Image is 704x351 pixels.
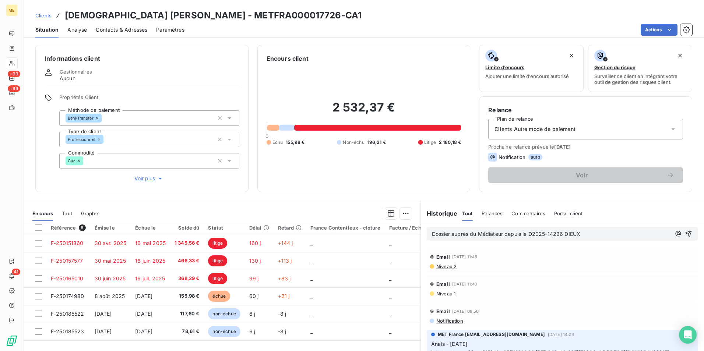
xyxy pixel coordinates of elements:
div: Retard [278,225,302,231]
span: Niveau 1 [436,291,455,297]
span: auto [528,154,542,160]
span: 130 j [249,258,261,264]
span: Commentaires [511,210,545,216]
div: Open Intercom Messenger [679,326,697,344]
span: 41 [12,269,20,275]
span: _ [310,240,313,246]
span: 196,21 € [367,139,386,146]
span: 6 j [249,328,255,334]
span: [DATE] [95,328,112,334]
span: +144 j [278,240,293,246]
span: [DATE] 14:24 [548,332,574,337]
span: Email [436,254,450,260]
div: Délai [249,225,269,231]
span: +99 [8,71,20,77]
button: Actions [641,24,677,36]
span: Notification [499,154,525,160]
span: [DATE] [135,293,152,299]
span: Contacts & Adresses [96,26,147,33]
span: 117,60 € [175,310,200,318]
span: _ [389,240,391,246]
button: Voir plus [59,174,239,182]
span: _ [310,328,313,334]
span: 99 j [249,275,259,281]
span: 60 j [249,293,259,299]
input: Ajouter une valeur [83,157,89,164]
span: Ajouter une limite d’encours autorisé [485,73,569,79]
span: [DATE] 11:46 [452,255,478,259]
span: Niveau 2 [436,263,457,269]
span: échue [208,291,230,302]
span: F-250185523 [51,328,84,334]
span: non-échue [208,326,240,337]
span: Gestionnaires [60,69,92,75]
span: Clients Autre mode de paiement [494,125,575,133]
span: _ [310,275,313,281]
input: Ajouter une valeur [103,136,109,143]
span: 155,98 € [175,292,200,300]
span: Tout [462,210,473,216]
input: Ajouter une valeur [102,115,108,121]
span: [DATE] [135,328,152,334]
span: Email [436,281,450,287]
span: Paramètres [156,26,184,33]
span: 0 [265,133,268,139]
span: Tout [62,210,72,216]
a: Clients [35,12,52,19]
span: _ [389,311,391,317]
span: 78,61 € [175,328,200,335]
span: Analyse [67,26,87,33]
span: Gestion du risque [594,64,636,70]
span: Échu [272,139,283,146]
div: Référence [51,224,86,231]
span: Anais - [DATE] [431,341,467,347]
span: 466,33 € [175,257,200,265]
button: Voir [488,167,683,183]
div: Statut [208,225,240,231]
button: Limite d’encoursAjouter une limite d’encours autorisé [479,45,583,92]
span: Dossier auprès du Médiateur depuis le D2025-14236 DIEUX [432,231,580,237]
span: 6 j [249,311,255,317]
span: 16 juin 2025 [135,258,165,264]
span: -8 j [278,311,286,317]
span: _ [389,293,391,299]
span: +21 j [278,293,290,299]
span: 368,29 € [175,275,200,282]
span: -8 j [278,328,286,334]
span: Aucun [60,75,75,82]
span: 30 juin 2025 [95,275,126,281]
button: Gestion du risqueSurveiller ce client en intégrant votre outil de gestion des risques client. [588,45,692,92]
span: Limite d’encours [485,64,524,70]
span: Situation [35,26,59,33]
h6: Encours client [267,54,309,63]
span: Surveiller ce client en intégrant votre outil de gestion des risques client. [594,73,686,85]
h2: 2 532,37 € [267,100,461,122]
span: _ [310,293,313,299]
div: ME [6,4,18,16]
span: BankTransfer [68,116,94,120]
span: 16 mai 2025 [135,240,166,246]
div: Facture / Echéancier [389,225,440,231]
span: MET France [EMAIL_ADDRESS][DOMAIN_NAME] [438,331,545,338]
span: Propriétés Client [59,94,239,104]
span: Notification [436,318,463,324]
span: F-250174980 [51,293,84,299]
span: Email [436,308,450,314]
span: _ [310,311,313,317]
span: Prochaine relance prévue le [488,144,683,150]
h6: Relance [488,106,683,114]
h6: Informations client [45,54,239,63]
span: litige [208,273,227,284]
span: 8 août 2025 [95,293,125,299]
span: 30 mai 2025 [95,258,126,264]
span: Graphe [81,210,98,216]
span: [DATE] [95,311,112,317]
span: _ [389,258,391,264]
span: Gaz [68,159,75,163]
img: Logo LeanPay [6,335,18,347]
span: [DATE] [554,144,571,150]
span: Professionnel [68,137,95,142]
span: litige [208,238,227,249]
span: litige [208,255,227,266]
span: F-250151860 [51,240,84,246]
